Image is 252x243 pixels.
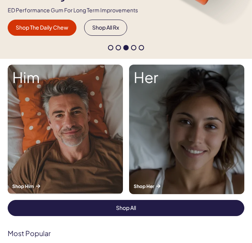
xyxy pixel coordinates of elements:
[84,20,127,36] a: Shop All Rx
[126,62,247,197] a: A woman smiling while lying in bed. Her Shop Her
[8,20,76,36] a: Shop The Daily Chew
[12,183,118,190] p: Shop Him
[8,200,244,216] a: Shop All
[134,183,240,190] p: Shop Her
[134,69,240,85] strong: Her
[8,7,154,14] p: ED Performance Gum For Long Term Improvements
[12,69,118,85] strong: Him
[5,62,126,197] a: A man smiling while lying in bed. Him Shop Him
